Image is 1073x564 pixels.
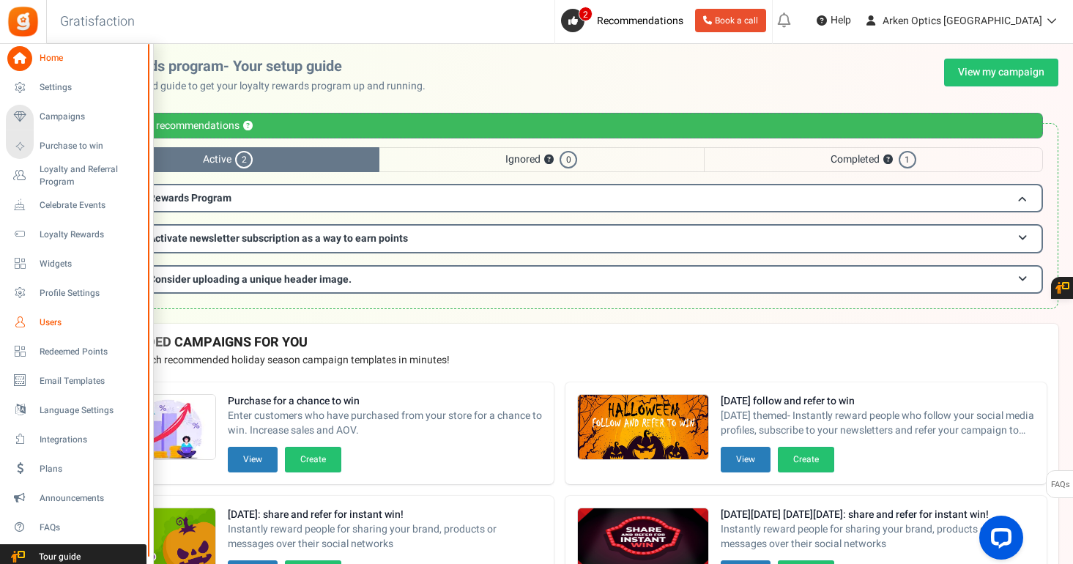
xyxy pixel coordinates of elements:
[721,447,771,472] button: View
[76,113,1043,138] div: Personalized recommendations
[112,190,231,206] span: Loyalty Rewards Program
[228,409,542,438] span: Enter customers who have purchased from your store for a chance to win. Increase sales and AOV.
[721,394,1035,409] strong: [DATE] follow and refer to win
[61,59,437,75] h2: Loyalty rewards program- Your setup guide
[721,508,1035,522] strong: [DATE][DATE] [DATE][DATE]: share and refer for instant win!
[40,140,142,152] span: Purchase to win
[6,486,146,511] a: Announcements
[883,155,893,165] button: ?
[235,151,253,168] span: 2
[6,515,146,540] a: FAQs
[721,409,1035,438] span: [DATE] themed- Instantly reward people who follow your social media profiles, subscribe to your n...
[6,368,146,393] a: Email Templates
[40,434,142,446] span: Integrations
[228,394,542,409] strong: Purchase for a chance to win
[228,508,542,522] strong: [DATE]: share and refer for instant win!
[40,52,142,64] span: Home
[561,9,689,32] a: 2 Recommendations
[597,13,683,29] span: Recommendations
[40,316,142,329] span: Users
[811,9,857,32] a: Help
[73,335,1047,350] h4: RECOMMENDED CAMPAIGNS FOR YOU
[6,339,146,364] a: Redeemed Points
[40,111,142,123] span: Campaigns
[228,522,542,552] span: Instantly reward people for sharing your brand, products or messages over their social networks
[6,134,146,159] a: Purchase to win
[6,456,146,481] a: Plans
[721,522,1035,552] span: Instantly reward people for sharing your brand, products or messages over their social networks
[7,5,40,38] img: Gratisfaction
[6,163,146,188] a: Loyalty and Referral Program
[40,258,142,270] span: Widgets
[6,427,146,452] a: Integrations
[61,79,437,94] p: Use this personalized guide to get your loyalty rewards program up and running.
[6,281,146,305] a: Profile Settings
[883,13,1042,29] span: Arken Optics [GEOGRAPHIC_DATA]
[6,310,146,335] a: Users
[6,193,146,218] a: Celebrate Events
[560,151,577,168] span: 0
[40,522,142,534] span: FAQs
[40,287,142,300] span: Profile Settings
[44,7,151,37] h3: Gratisfaction
[778,447,834,472] button: Create
[379,147,703,172] span: Ignored
[6,46,146,71] a: Home
[40,229,142,241] span: Loyalty Rewards
[40,81,142,94] span: Settings
[243,122,253,131] button: ?
[6,251,146,276] a: Widgets
[6,398,146,423] a: Language Settings
[899,151,916,168] span: 1
[544,155,554,165] button: ?
[40,199,142,212] span: Celebrate Events
[149,272,352,287] span: Consider uploading a unique header image.
[40,492,142,505] span: Announcements
[1050,471,1070,499] span: FAQs
[149,231,408,246] span: Activate newsletter subscription as a way to earn points
[579,7,593,21] span: 2
[578,395,708,461] img: Recommended Campaigns
[228,447,278,472] button: View
[40,404,142,417] span: Language Settings
[40,463,142,475] span: Plans
[827,13,851,28] span: Help
[73,353,1047,368] p: Preview and launch recommended holiday season campaign templates in minutes!
[40,375,142,387] span: Email Templates
[40,163,146,188] span: Loyalty and Referral Program
[285,447,341,472] button: Create
[6,75,146,100] a: Settings
[7,551,109,563] span: Tour guide
[6,222,146,247] a: Loyalty Rewards
[40,346,142,358] span: Redeemed Points
[695,9,766,32] a: Book a call
[76,147,379,172] span: Active
[6,105,146,130] a: Campaigns
[704,147,1043,172] span: Completed
[944,59,1058,86] a: View my campaign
